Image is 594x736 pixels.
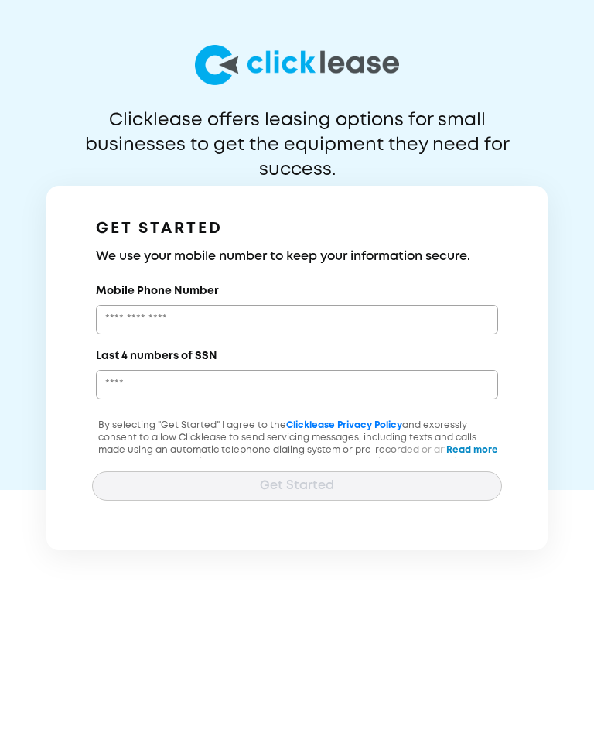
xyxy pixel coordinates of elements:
p: Clicklease offers leasing options for small businesses to get the equipment they need for success. [47,108,547,158]
h1: GET STARTED [96,217,498,241]
a: Clicklease Privacy Policy [286,421,402,430]
img: logo-larg [195,45,399,85]
p: By selecting "Get Started" I agree to the and expressly consent to allow Clicklease to send servi... [92,419,502,494]
h3: We use your mobile number to keep your information secure. [96,248,498,266]
label: Last 4 numbers of SSN [96,348,217,364]
button: Get Started [92,471,502,501]
label: Mobile Phone Number [96,283,219,299]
